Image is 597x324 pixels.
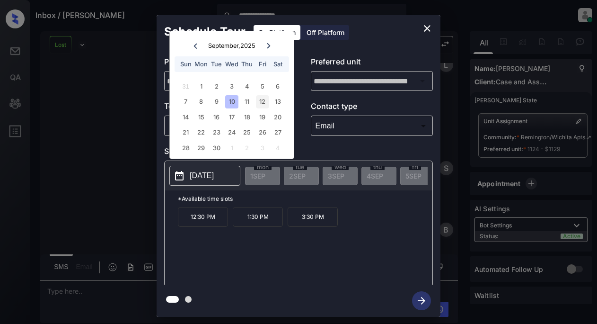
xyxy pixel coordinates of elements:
[208,42,255,49] div: September , 2025
[179,142,192,154] div: Choose Sunday, September 28th, 2025
[272,80,284,93] div: Choose Saturday, September 6th, 2025
[225,58,238,71] div: Wed
[210,80,223,93] div: Choose Tuesday, September 2nd, 2025
[241,142,254,154] div: Choose Thursday, October 2nd, 2025
[190,170,214,181] p: [DATE]
[179,95,192,108] div: Choose Sunday, September 7th, 2025
[256,142,269,154] div: Choose Friday, October 3rd, 2025
[179,126,192,139] div: Choose Sunday, September 21st, 2025
[225,95,238,108] div: Choose Wednesday, September 10th, 2025
[178,190,432,207] p: *Available time slots
[256,80,269,93] div: Choose Friday, September 5th, 2025
[256,126,269,139] div: Choose Friday, September 26th, 2025
[194,111,207,124] div: Choose Monday, September 15th, 2025
[256,58,269,71] div: Fri
[272,111,284,124] div: Choose Saturday, September 20th, 2025
[272,126,284,139] div: Choose Saturday, September 27th, 2025
[311,100,433,116] p: Contact type
[194,58,207,71] div: Mon
[164,100,287,116] p: Tour type
[241,126,254,139] div: Choose Thursday, September 25th, 2025
[256,95,269,108] div: Choose Friday, September 12th, 2025
[178,207,228,227] p: 12:30 PM
[194,142,207,154] div: Choose Monday, September 29th, 2025
[210,111,223,124] div: Choose Tuesday, September 16th, 2025
[179,58,192,71] div: Sun
[302,25,349,40] div: Off Platform
[241,95,254,108] div: Choose Thursday, September 11th, 2025
[225,111,238,124] div: Choose Wednesday, September 17th, 2025
[233,207,283,227] p: 1:30 PM
[164,56,287,71] p: Preferred community
[210,142,223,154] div: Choose Tuesday, September 30th, 2025
[225,126,238,139] div: Choose Wednesday, September 24th, 2025
[254,25,300,40] div: On Platform
[194,95,207,108] div: Choose Monday, September 8th, 2025
[313,118,431,134] div: Email
[311,56,433,71] p: Preferred unit
[157,15,253,48] h2: Schedule Tour
[210,95,223,108] div: Choose Tuesday, September 9th, 2025
[167,118,284,134] div: In Person
[272,95,284,108] div: Choose Saturday, September 13th, 2025
[225,142,238,154] div: Choose Wednesday, October 1st, 2025
[179,111,192,124] div: Choose Sunday, September 14th, 2025
[194,80,207,93] div: Choose Monday, September 1st, 2025
[164,145,433,161] p: Select slot
[210,58,223,71] div: Tue
[272,142,284,154] div: Choose Saturday, October 4th, 2025
[272,58,284,71] div: Sat
[179,80,192,93] div: Not available Sunday, August 31st, 2025
[256,111,269,124] div: Choose Friday, September 19th, 2025
[418,19,437,38] button: close
[173,79,290,155] div: month 2025-09
[241,58,254,71] div: Thu
[241,111,254,124] div: Choose Thursday, September 18th, 2025
[210,126,223,139] div: Choose Tuesday, September 23rd, 2025
[241,80,254,93] div: Choose Thursday, September 4th, 2025
[169,166,240,186] button: [DATE]
[288,207,338,227] p: 3:30 PM
[194,126,207,139] div: Choose Monday, September 22nd, 2025
[406,288,437,313] button: btn-next
[225,80,238,93] div: Choose Wednesday, September 3rd, 2025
